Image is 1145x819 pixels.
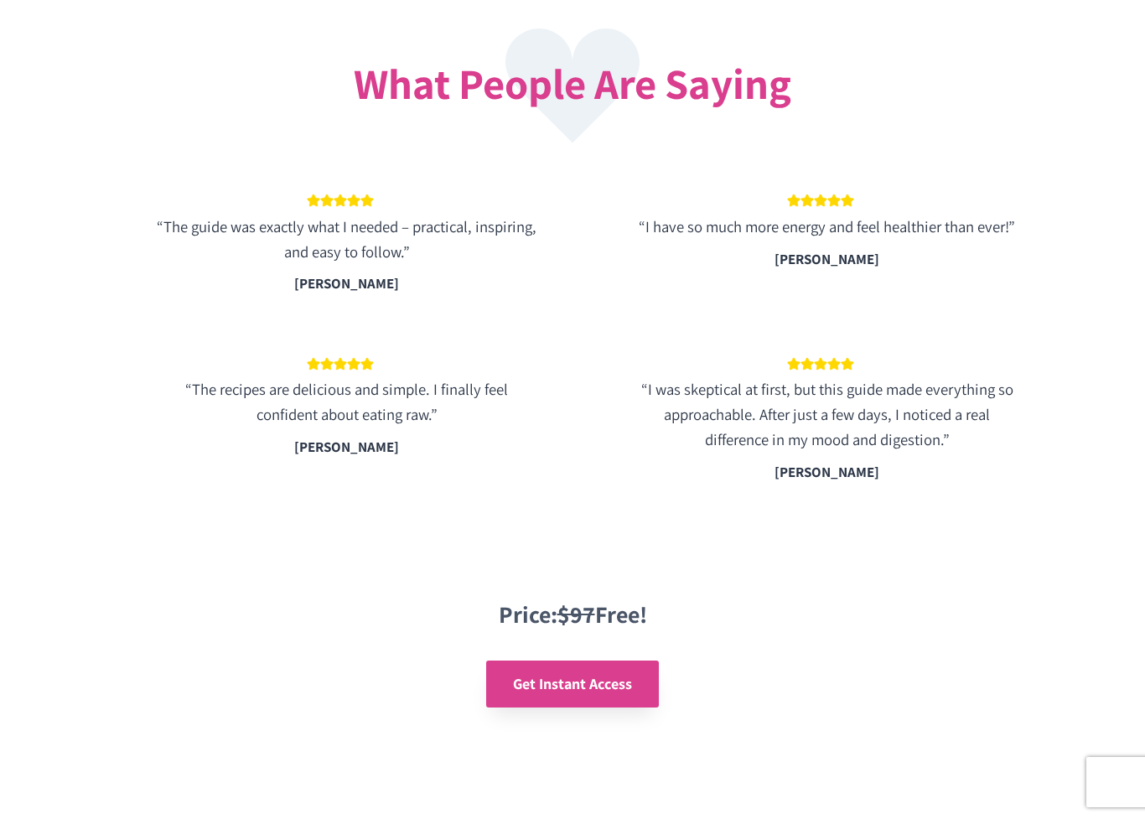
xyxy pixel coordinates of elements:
[486,661,659,708] a: Get Instant Access
[154,377,540,428] blockquote: “The recipes are delicious and simple. I finally feel confident about eating raw.”
[294,272,399,295] div: [PERSON_NAME]
[775,248,879,271] div: [PERSON_NAME]
[635,377,1020,453] blockquote: “I was skeptical at first, but this guide made everything so approachable. After just a few days,...
[154,355,527,377] div: 5 out of 5 stars
[154,215,540,265] blockquote: “The guide was exactly what I needed – practical, inspiring, and easy to follow.”
[499,599,647,630] strong: Price: Free!
[635,191,1008,214] div: 5 out of 5 stars
[294,436,399,459] div: [PERSON_NAME]
[557,599,595,630] s: $97
[91,52,1054,117] h2: What People Are Saying
[635,215,1020,240] blockquote: “I have so much more energy and feel healthier than ever!”
[154,191,527,214] div: 5 out of 5 stars
[775,461,879,484] div: [PERSON_NAME]
[635,355,1008,377] div: 5 out of 5 stars
[513,674,632,693] span: Get Instant Access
